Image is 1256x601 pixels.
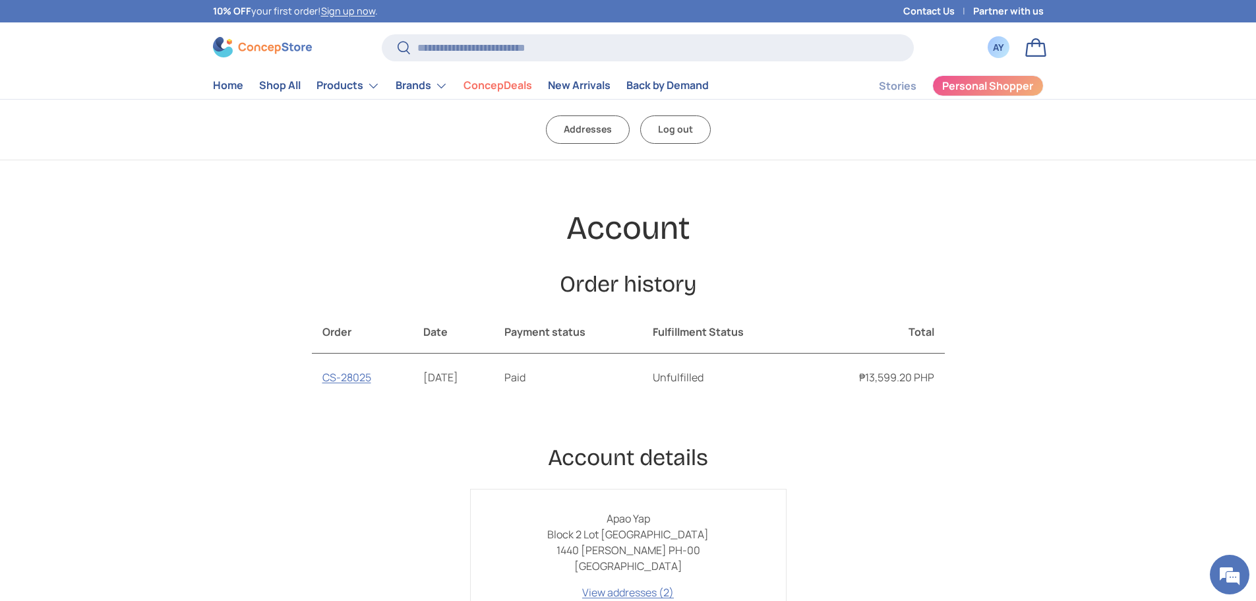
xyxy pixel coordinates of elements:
a: Personal Shopper [932,75,1044,96]
time: [DATE] [423,370,458,385]
strong: 10% OFF [213,5,251,17]
a: ConcepDeals [464,73,532,98]
a: Partner with us [973,4,1044,18]
a: Stories [879,73,916,99]
a: Contact Us [903,4,973,18]
span: Personal Shopper [942,80,1033,91]
th: Fulfillment Status [642,311,805,354]
td: Paid [494,354,642,401]
p: your first order! . [213,4,378,18]
th: Total [805,311,945,354]
a: Shop All [259,73,301,98]
p: Apao Yap Block 2 Lot [GEOGRAPHIC_DATA] 1440 [PERSON_NAME] PH-00 [GEOGRAPHIC_DATA] [492,511,765,574]
a: New Arrivals [548,73,611,98]
th: Order [312,311,413,354]
th: Payment status [494,311,642,354]
a: Log out [640,115,711,144]
img: ConcepStore [213,37,312,57]
th: Date [413,311,494,354]
a: View addresses (2) [582,585,674,600]
summary: Brands [388,73,456,99]
h1: Account [312,208,945,249]
h2: Account details [312,443,945,473]
summary: Products [309,73,388,99]
a: Brands [396,73,448,99]
a: Sign up now [321,5,375,17]
a: Products [316,73,380,99]
a: AY [984,33,1013,62]
nav: Primary [213,73,709,99]
a: Back by Demand [626,73,709,98]
a: Home [213,73,243,98]
td: Unfulfilled [642,354,805,401]
h2: Order history [312,270,945,300]
a: Addresses [546,115,630,144]
div: AY [992,40,1006,54]
a: CS-28025 [322,370,371,385]
nav: Secondary [847,73,1044,99]
td: ₱13,599.20 PHP [805,354,945,401]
